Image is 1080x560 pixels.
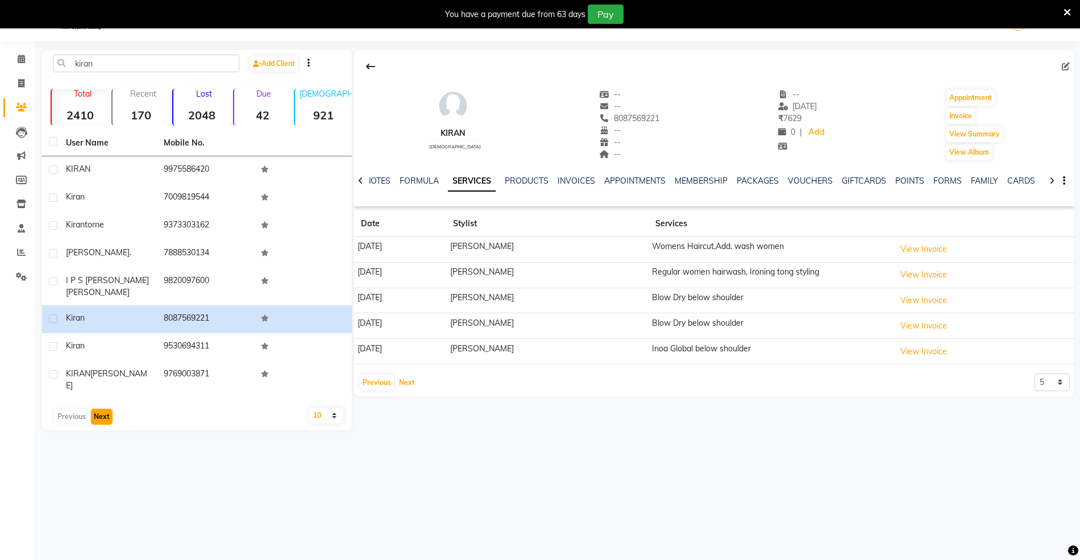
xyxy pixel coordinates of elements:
[436,89,470,123] img: avatar
[446,237,649,263] td: [PERSON_NAME]
[157,240,255,268] td: 7888530134
[56,89,109,99] p: Total
[505,176,549,186] a: PRODUCTS
[649,211,892,237] th: Services
[66,341,85,351] span: Kiran
[396,375,418,391] button: Next
[236,89,292,99] p: Due
[600,113,660,123] span: 8087569221
[157,184,255,212] td: 7009819544
[895,292,952,309] button: View Invoice
[588,5,624,24] button: Pay
[448,171,496,192] a: SERVICES
[52,108,109,122] strong: 2410
[446,288,649,313] td: [PERSON_NAME]
[360,375,394,391] button: Previous
[446,313,649,339] td: [PERSON_NAME]
[649,313,892,339] td: Blow Dry below shoulder
[600,149,621,159] span: --
[354,211,446,237] th: Date
[778,101,817,111] span: [DATE]
[66,287,130,297] span: [PERSON_NAME]
[788,176,833,186] a: VOUCHERS
[359,56,383,77] div: Back to Client
[946,126,1003,142] button: View Summary
[66,164,90,174] span: KIRAN
[53,55,239,72] input: Search by Name/Mobile/Email/Code
[354,288,446,313] td: [DATE]
[946,108,975,124] button: Invoice
[157,130,255,156] th: Mobile No.
[649,339,892,364] td: Inoa Global below shoulder
[946,90,995,106] button: Appointment
[66,313,85,323] span: kiran
[895,240,952,258] button: View Invoice
[778,113,783,123] span: ₹
[354,313,446,339] td: [DATE]
[446,211,649,237] th: Stylist
[157,333,255,361] td: 9530694311
[895,343,952,360] button: View Invoice
[354,237,446,263] td: [DATE]
[157,268,255,305] td: 9820097600
[600,137,621,147] span: --
[807,125,826,140] a: Add
[675,176,728,186] a: MEMBERSHIP
[354,339,446,364] td: [DATE]
[429,144,481,150] span: [DEMOGRAPHIC_DATA]
[295,108,352,122] strong: 921
[178,89,231,99] p: Lost
[649,288,892,313] td: Blow Dry below shoulder
[649,262,892,288] td: Regular women hairwash, Ironing tong styling
[66,368,90,379] span: KIRAN
[425,127,481,139] div: kiran
[600,89,621,99] span: --
[157,212,255,240] td: 9373303162
[649,237,892,263] td: Womens Haircut,Add. wash women
[946,144,992,160] button: View Album
[66,219,85,230] span: kiran
[1007,176,1035,186] a: CARDS
[66,192,85,202] span: kiran
[66,368,147,391] span: [PERSON_NAME]
[971,176,998,186] a: FAMILY
[354,262,446,288] td: [DATE]
[558,176,595,186] a: INVOICES
[300,89,352,99] p: [DEMOGRAPHIC_DATA]
[173,108,231,122] strong: 2048
[604,176,666,186] a: APPOINTMENTS
[446,262,649,288] td: [PERSON_NAME]
[365,176,391,186] a: NOTES
[800,126,802,138] span: |
[85,219,104,230] span: torne
[117,89,170,99] p: Recent
[842,176,886,186] a: GIFTCARDS
[895,176,924,186] a: POINTS
[933,176,962,186] a: FORMS
[600,101,621,111] span: --
[250,56,298,72] a: Add Client
[157,305,255,333] td: 8087569221
[778,127,795,137] span: 0
[66,275,149,285] span: I P S [PERSON_NAME]
[778,113,801,123] span: 7629
[737,176,779,186] a: PACKAGES
[113,108,170,122] strong: 170
[600,125,621,135] span: --
[59,130,157,156] th: User Name
[895,266,952,284] button: View Invoice
[130,247,131,258] span: .
[157,361,255,399] td: 9769003871
[66,247,130,258] span: [PERSON_NAME]
[91,409,113,425] button: Next
[157,156,255,184] td: 9975586420
[778,89,800,99] span: --
[446,339,649,364] td: [PERSON_NAME]
[234,108,292,122] strong: 42
[895,317,952,335] button: View Invoice
[445,9,585,20] div: You have a payment due from 63 days
[400,176,439,186] a: FORMULA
